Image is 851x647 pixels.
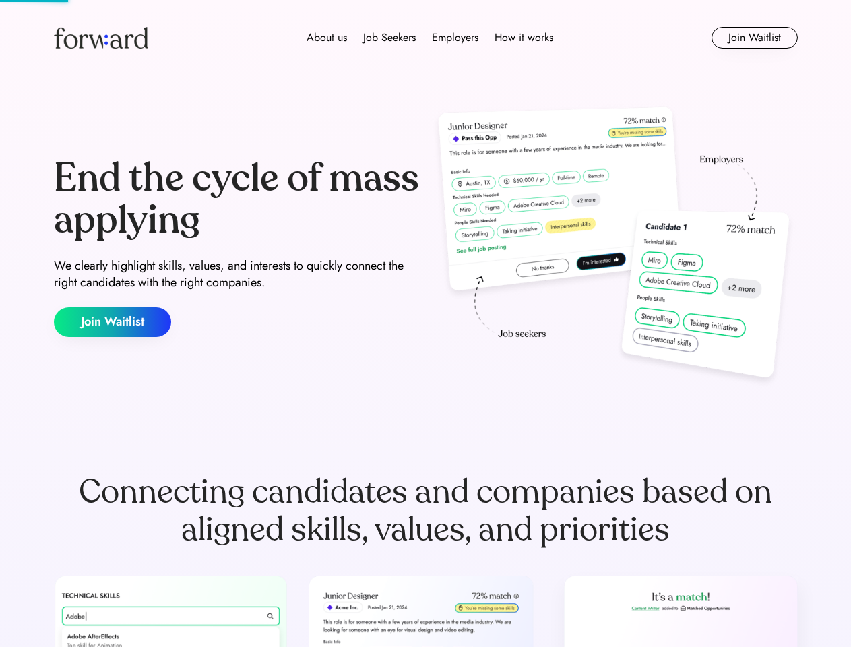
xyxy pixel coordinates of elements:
div: End the cycle of mass applying [54,158,420,241]
button: Join Waitlist [712,27,798,49]
img: hero-image.png [431,102,798,392]
div: We clearly highlight skills, values, and interests to quickly connect the right candidates with t... [54,257,420,291]
div: Employers [432,30,478,46]
div: How it works [495,30,553,46]
div: Connecting candidates and companies based on aligned skills, values, and priorities [54,473,798,549]
div: About us [307,30,347,46]
button: Join Waitlist [54,307,171,337]
div: Job Seekers [363,30,416,46]
img: Forward logo [54,27,148,49]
